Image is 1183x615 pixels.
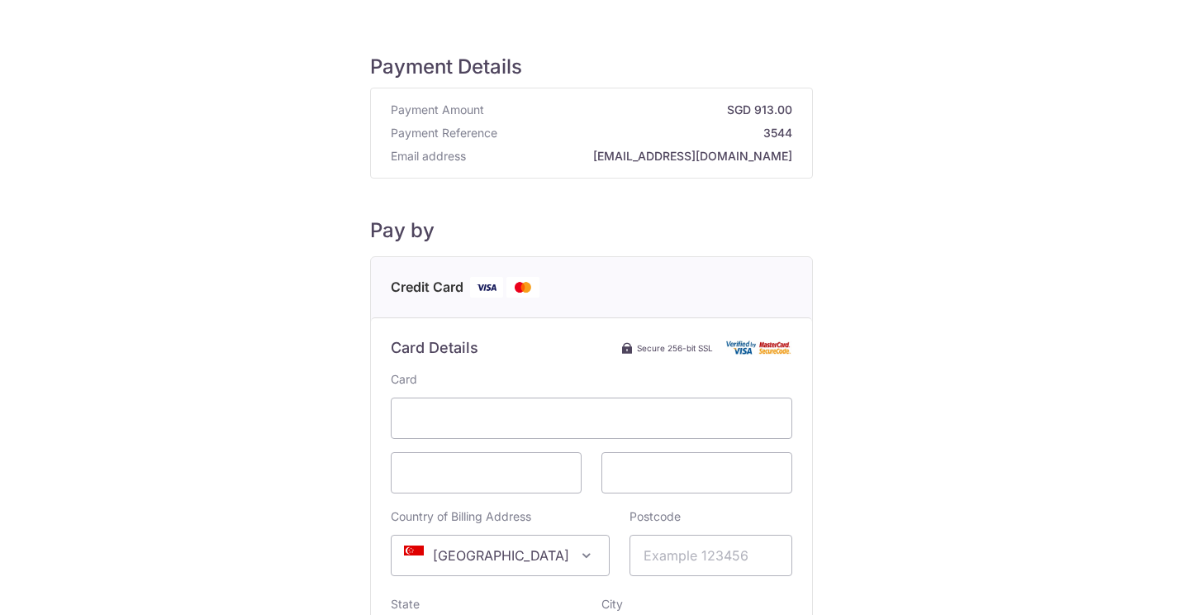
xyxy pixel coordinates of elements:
[504,125,792,141] strong: 3544
[391,102,484,118] span: Payment Amount
[470,277,503,298] img: Visa
[392,536,609,575] span: Singapore
[391,371,417,388] label: Card
[615,463,778,483] iframe: Secure card security code input frame
[506,277,539,298] img: Mastercard
[391,596,420,613] label: State
[391,338,478,358] h6: Card Details
[491,102,792,118] strong: SGD 913.00
[391,535,610,576] span: Singapore
[391,508,531,525] label: Country of Billing Address
[601,596,623,613] label: City
[630,535,792,576] input: Example 123456
[391,277,463,298] span: Credit Card
[637,341,713,355] span: Secure 256-bit SSL
[405,408,778,428] iframe: Secure card number input frame
[370,218,813,243] h5: Pay by
[630,508,681,525] label: Postcode
[391,148,466,164] span: Email address
[726,341,792,355] img: Card secure
[473,148,792,164] strong: [EMAIL_ADDRESS][DOMAIN_NAME]
[370,55,813,79] h5: Payment Details
[391,125,497,141] span: Payment Reference
[405,463,568,483] iframe: Secure card expiration date input frame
